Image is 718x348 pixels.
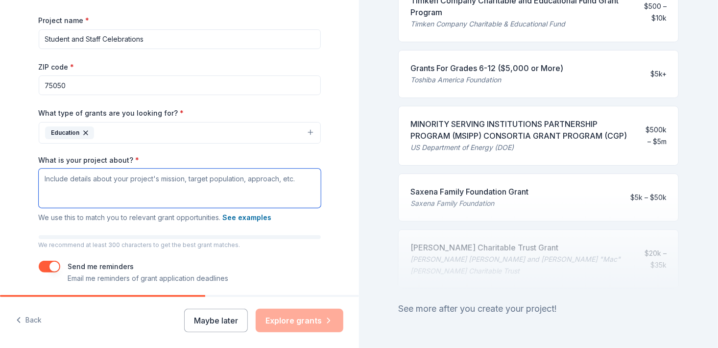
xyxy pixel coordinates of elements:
button: Education [39,122,321,144]
button: See examples [223,212,272,224]
div: Education [45,126,94,139]
input: 12345 (U.S. only) [39,75,321,95]
label: What type of grants are you looking for? [39,108,184,118]
div: Timken Company Charitable & Educational Fund [410,18,624,30]
div: Grants For Grades 6-12 ($5,000 or More) [410,62,563,74]
div: US Department of Energy (DOE) [410,142,635,153]
button: Back [16,310,42,331]
div: $500k – $5m [643,124,667,148]
div: See more after you create your project! [398,301,679,317]
div: Saxena Family Foundation Grant [410,186,528,198]
label: ZIP code [39,62,74,72]
div: Toshiba America Foundation [410,74,563,86]
p: We recommend at least 300 characters to get the best grant matches. [39,241,321,249]
button: Maybe later [184,309,248,332]
label: Project name [39,16,90,25]
label: Send me reminders [68,262,134,271]
label: What is your project about? [39,155,140,165]
p: Email me reminders of grant application deadlines [68,273,229,284]
input: After school program [39,29,321,49]
div: $500 – $10k [632,0,667,24]
div: $5k+ [650,68,667,80]
span: We use this to match you to relevant grant opportunities. [39,213,272,222]
div: MINORITY SERVING INSTITUTIONS PARTNERSHIP PROGRAM (MSIPP) CONSORTIA GRANT PROGRAM (CGP) [410,118,635,142]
